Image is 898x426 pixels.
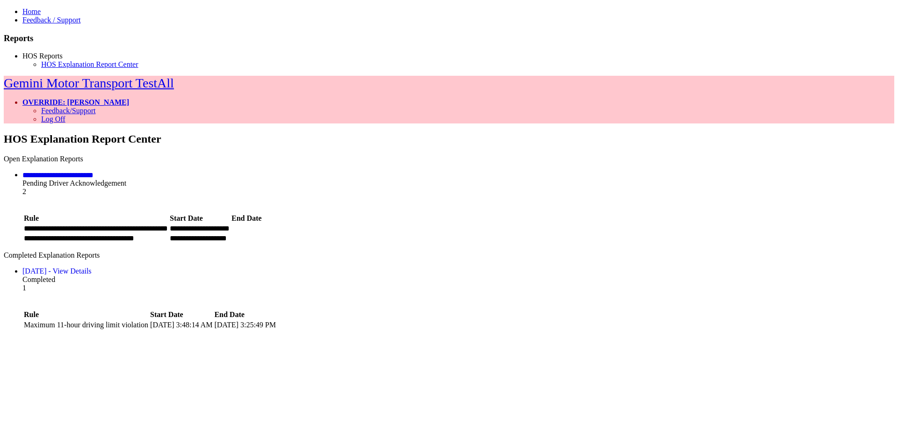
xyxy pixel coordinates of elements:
a: Feedback / Support [22,16,80,24]
a: Home [22,7,41,15]
div: 1 [22,284,894,292]
div: Completed Explanation Reports [4,251,894,260]
th: Start Date [169,214,230,223]
th: End Date [214,310,276,319]
div: 2 [22,188,894,196]
a: HOS Reports [22,52,63,60]
a: Gemini Motor Transport TestAll [4,76,174,90]
h2: HOS Explanation Report Center [4,133,894,145]
a: Feedback/Support [41,107,95,115]
a: OVERRIDE: [PERSON_NAME] [22,98,129,106]
a: HOS Explanation Report Center [41,60,138,68]
th: Rule [23,214,168,223]
h3: Reports [4,33,894,43]
div: Open Explanation Reports [4,155,894,163]
th: Start Date [150,310,213,319]
a: Log Off [41,115,65,123]
th: End Date [231,214,262,223]
th: Rule [23,310,149,319]
span: Completed [22,275,55,283]
a: [DATE] - View Details [22,267,92,275]
td: [DATE] 3:48:14 AM [150,320,213,330]
span: Pending Driver Acknowledgement [22,179,126,187]
td: Maximum 11-hour driving limit violation [23,320,149,330]
div: [DATE] 3:25:49 PM [214,321,276,329]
